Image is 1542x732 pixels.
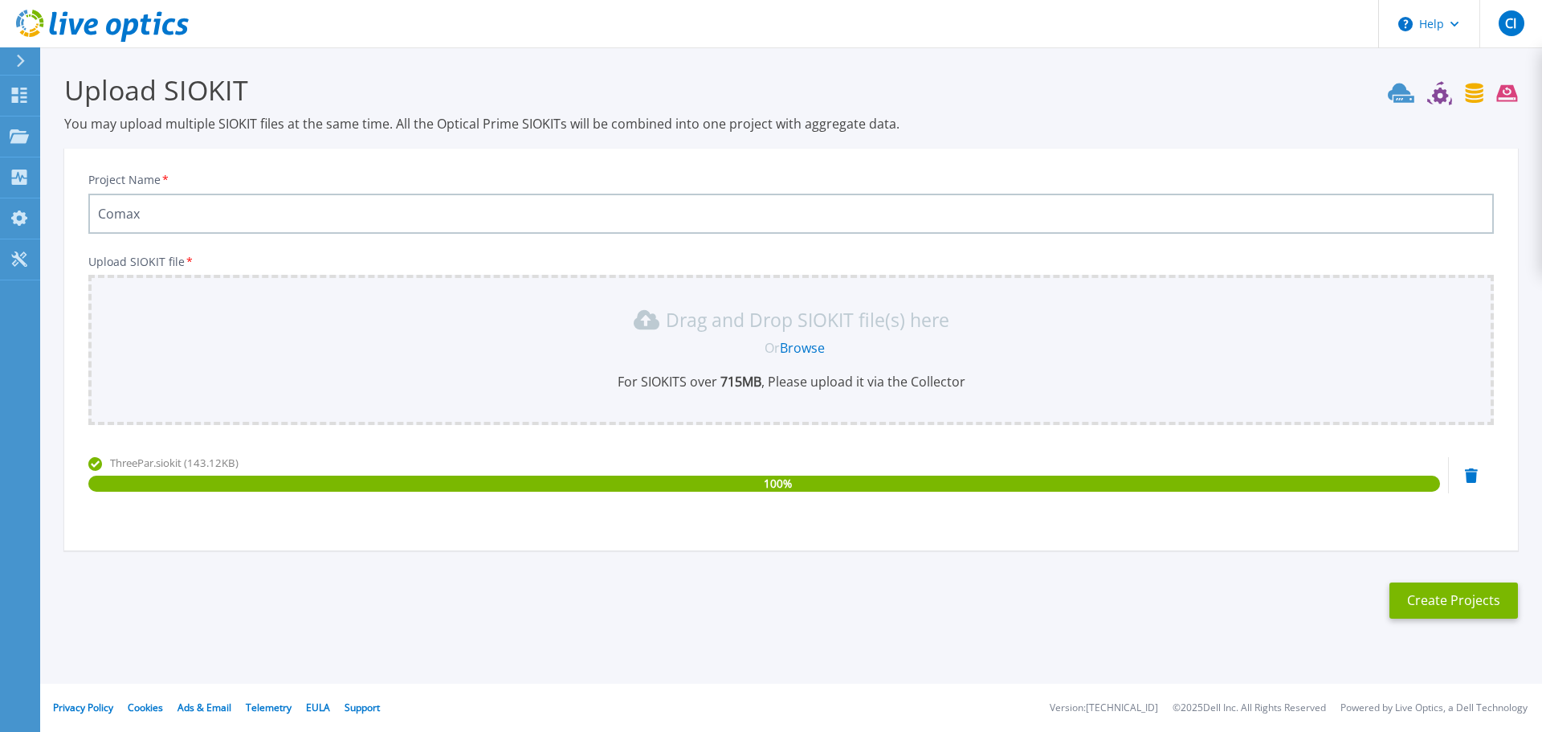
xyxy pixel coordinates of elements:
span: Or [765,339,780,357]
button: Create Projects [1389,583,1518,619]
p: Upload SIOKIT file [88,256,1494,268]
a: Telemetry [246,701,292,714]
span: ThreePar.siokit (143.12KB) [110,456,239,470]
a: Ads & Email [177,701,231,714]
a: EULA [306,701,330,714]
h3: Upload SIOKIT [64,72,1518,108]
a: Support [345,701,380,714]
p: Drag and Drop SIOKIT file(s) here [666,312,949,328]
span: CI [1505,17,1516,30]
a: Browse [780,339,825,357]
li: Version: [TECHNICAL_ID] [1050,703,1158,714]
b: 715 MB [717,373,761,391]
span: 100 % [764,476,792,492]
input: Enter Project Name [88,194,1494,234]
label: Project Name [88,174,170,186]
a: Privacy Policy [53,701,113,714]
li: © 2025 Dell Inc. All Rights Reserved [1173,703,1326,714]
div: Drag and Drop SIOKIT file(s) here OrBrowseFor SIOKITS over 715MB, Please upload it via the Collector [98,307,1484,391]
a: Cookies [128,701,163,714]
p: You may upload multiple SIOKIT files at the same time. All the Optical Prime SIOKITs will be comb... [64,115,1518,133]
p: For SIOKITS over , Please upload it via the Collector [98,373,1484,391]
li: Powered by Live Optics, a Dell Technology [1340,703,1528,714]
